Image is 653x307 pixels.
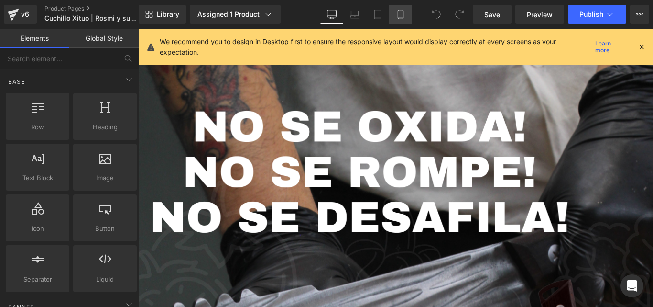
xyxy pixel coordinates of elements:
button: Redo [450,5,469,24]
button: Undo [427,5,446,24]
span: Button [76,224,134,234]
div: Assigned 1 Product [197,10,273,19]
span: Publish [579,11,603,18]
span: Library [157,10,179,19]
a: Global Style [69,29,139,48]
span: Image [76,173,134,183]
span: Preview [527,10,553,20]
a: Laptop [343,5,366,24]
span: Base [7,77,26,86]
span: Save [484,10,500,20]
button: More [630,5,649,24]
a: Desktop [320,5,343,24]
p: We recommend you to design in Desktop first to ensure the responsive layout would display correct... [160,36,591,57]
a: Tablet [366,5,389,24]
span: Row [9,122,66,132]
a: New Library [139,5,186,24]
div: Open Intercom Messenger [620,274,643,297]
a: Learn more [591,41,630,53]
span: Icon [9,224,66,234]
a: v6 [4,5,37,24]
div: v6 [19,8,31,21]
a: Mobile [389,5,412,24]
span: Separator [9,274,66,284]
strong: Stock limitado – ¡Compra antes de que se agoten! [181,6,410,19]
span: Cuchillo Xituo | Rosmi y su sazón [44,14,136,22]
a: Preview [515,5,564,24]
span: Text Block [9,173,66,183]
span: Heading [76,122,134,132]
span: 🕐 [168,8,410,17]
button: Publish [568,5,626,24]
a: Product Pages [44,5,154,12]
span: Liquid [76,274,134,284]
